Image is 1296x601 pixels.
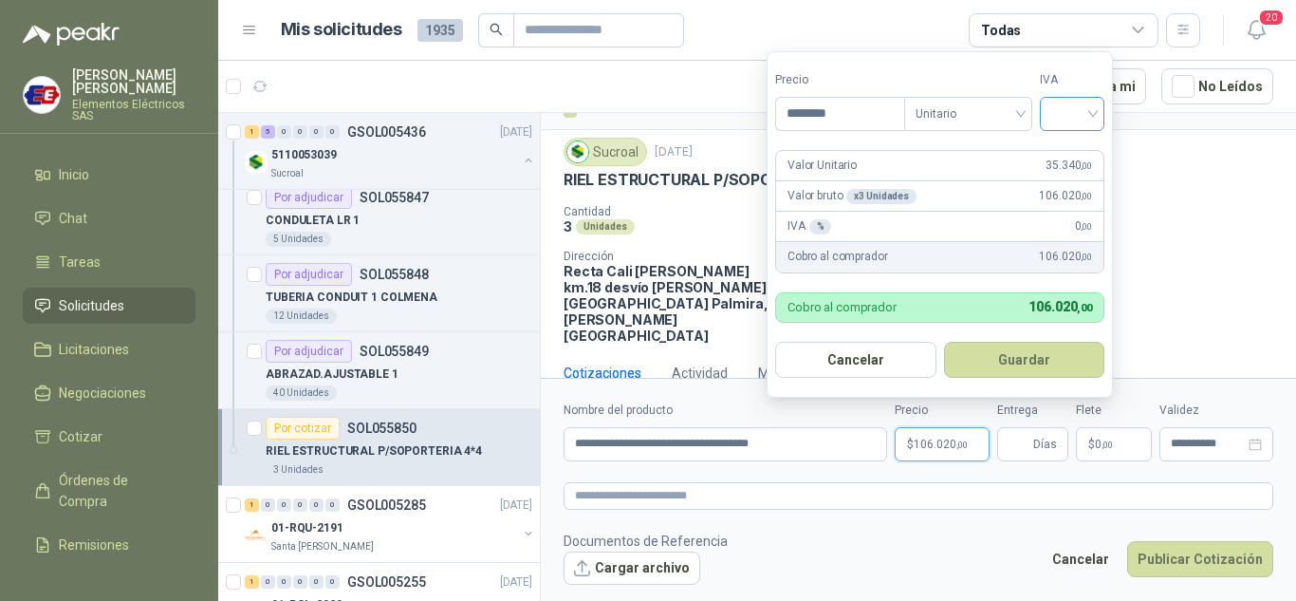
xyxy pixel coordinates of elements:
p: Elementos Eléctricos SAS [72,99,195,122]
p: $106.020,00 [895,427,990,461]
div: 0 [293,575,307,589]
p: SOL055848 [360,268,429,281]
div: 0 [293,498,307,512]
span: 106.020 [1039,187,1092,205]
div: 0 [261,498,275,512]
div: 1 [245,125,259,139]
a: Por cotizarSOL055850RIEL ESTRUCTURAL P/SOPORTERIA 4*43 Unidades [218,409,540,486]
div: 0 [325,125,340,139]
a: Licitaciones [23,331,195,367]
p: SOL055849 [360,345,429,358]
span: Solicitudes [59,295,124,316]
a: Órdenes de Compra [23,462,195,519]
span: search [490,23,503,36]
div: 0 [309,125,324,139]
div: x 3 Unidades [846,189,916,204]
a: Remisiones [23,527,195,563]
span: Unitario [916,100,1021,128]
div: 3 Unidades [266,462,331,478]
div: 5 Unidades [266,232,331,247]
p: SOL055847 [360,191,429,204]
div: 5 [261,125,275,139]
p: [DATE] [500,123,532,141]
a: Negociaciones [23,375,195,411]
div: 0 [261,575,275,589]
a: 1 5 0 0 0 0 GSOL005436[DATE] Company Logo5110053039Sucroal [245,121,536,181]
p: Cobro al comprador [787,248,887,266]
div: 0 [293,125,307,139]
p: ABRAZAD.AJUSTABLE 1 [266,366,398,384]
p: 3 [564,218,572,235]
span: ,00 [1077,302,1092,314]
h1: Mis solicitudes [281,16,402,44]
p: 5110053039 [271,146,337,164]
div: 0 [325,575,340,589]
button: Cargar archivo [564,552,700,586]
span: 106.020 [1028,299,1092,314]
span: ,00 [1081,252,1092,262]
p: Cantidad [564,205,812,218]
span: 0 [1075,217,1092,235]
p: [DATE] [500,497,532,515]
div: 0 [277,125,291,139]
button: 20 [1239,13,1273,47]
label: Flete [1076,402,1152,420]
p: GSOL005436 [347,125,426,139]
span: ,00 [1081,221,1092,232]
label: IVA [1040,71,1104,89]
span: ,00 [956,440,968,450]
a: Por adjudicarSOL055848TUBERIA CONDUIT 1 COLMENA12 Unidades [218,255,540,332]
label: Nombre del producto [564,402,887,420]
img: Company Logo [245,151,268,174]
span: Inicio [59,164,89,185]
button: Guardar [944,342,1105,378]
span: Licitaciones [59,339,129,360]
label: Validez [1159,402,1273,420]
div: Por adjudicar [266,263,352,286]
div: 40 Unidades [266,385,337,401]
div: Unidades [576,219,635,235]
label: Precio [775,71,904,89]
span: Chat [59,208,87,229]
div: 12 Unidades [266,309,337,324]
span: Cotizar [59,426,102,447]
a: Por adjudicarSOL055849ABRAZAD.AJUSTABLE 140 Unidades [218,332,540,409]
div: Actividad [672,363,728,384]
p: RIEL ESTRUCTURAL P/SOPORTERIA 4*4 [266,442,482,460]
span: 20 [1258,9,1285,27]
p: 01-RQU-2191 [271,519,343,537]
p: $ 0,00 [1076,427,1152,461]
div: Cotizaciones [564,363,641,384]
span: $ [1088,439,1095,450]
span: ,00 [1102,440,1113,450]
p: GSOL005285 [347,498,426,512]
div: Por cotizar [266,417,340,440]
img: Company Logo [567,141,588,162]
p: TUBERIA CONDUIT 1 COLMENA [266,289,437,307]
span: Días [1033,428,1057,460]
div: 0 [309,575,324,589]
p: GSOL005255 [347,575,426,589]
span: 1935 [417,19,463,42]
div: 1 [245,575,259,589]
span: 106.020 [1039,248,1092,266]
button: Cancelar [1042,541,1120,577]
span: ,00 [1081,160,1092,171]
img: Company Logo [24,77,60,113]
div: 0 [277,498,291,512]
div: Todas [981,20,1021,41]
span: Remisiones [59,535,129,555]
div: 0 [309,498,324,512]
span: 35.340 [1046,157,1092,175]
span: ,00 [1081,191,1092,201]
span: Negociaciones [59,383,146,404]
p: Cobro al comprador [787,301,897,313]
p: SOL055850 [347,422,417,435]
p: CONDULETA LR 1 [266,212,360,230]
div: Por adjudicar [266,340,352,363]
span: Órdenes de Compra [59,470,177,512]
p: RIEL ESTRUCTURAL P/SOPORTERIA 4*4 [564,170,855,190]
button: Publicar Cotización [1127,541,1273,577]
p: Valor Unitario [787,157,857,175]
div: 1 [245,498,259,512]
